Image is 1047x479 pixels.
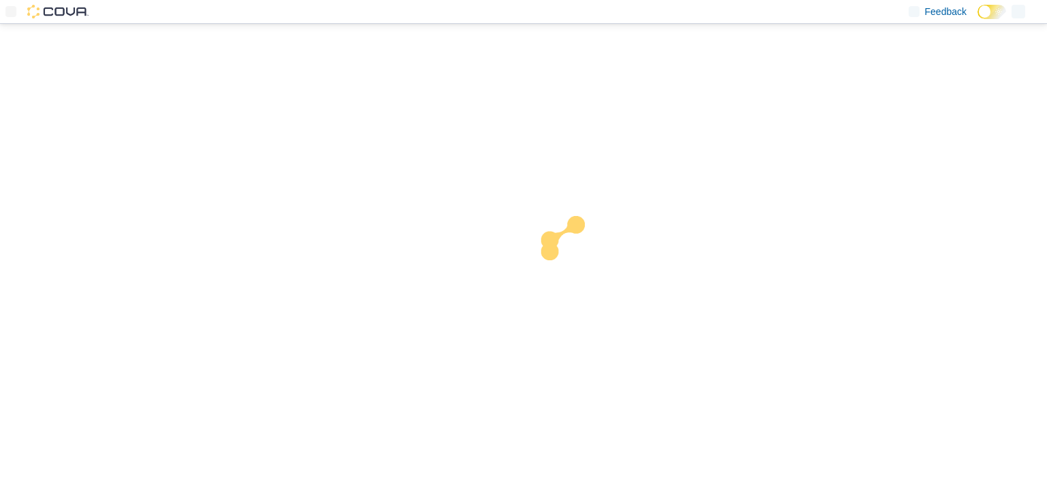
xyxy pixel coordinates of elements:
img: cova-loader [523,206,626,308]
img: Cova [27,5,89,18]
input: Dark Mode [977,5,1006,19]
span: Feedback [925,5,967,18]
